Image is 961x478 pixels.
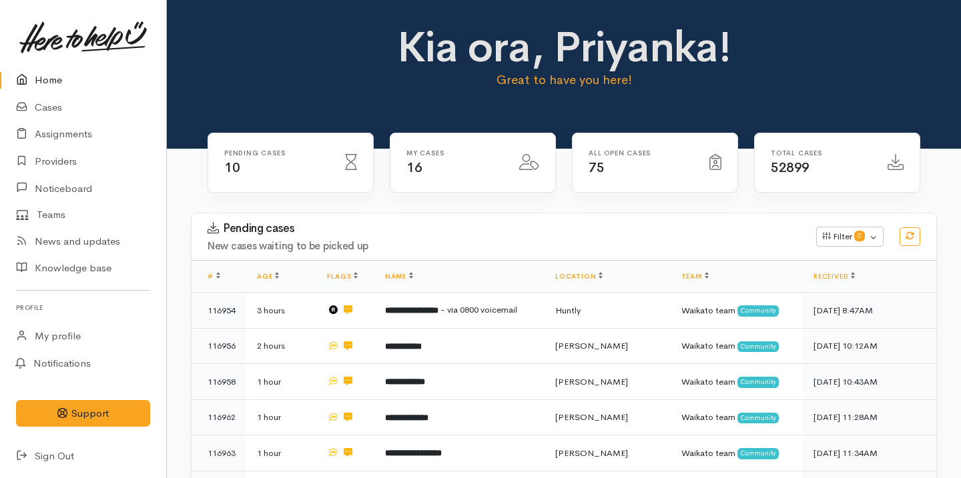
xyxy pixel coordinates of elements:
span: [PERSON_NAME] [555,447,628,459]
h6: Pending cases [224,149,329,157]
td: 116958 [192,364,246,400]
span: - via 0800 voicemail [440,304,517,315]
span: 52899 [771,159,810,176]
td: 1 hour [246,399,316,435]
td: [DATE] 8:47AM [803,293,936,329]
span: 10 [224,159,240,176]
span: 75 [589,159,604,176]
td: Waikato team [671,399,803,435]
a: Name [385,272,413,281]
span: Community [737,413,779,423]
span: Community [737,341,779,352]
td: 116954 [192,293,246,329]
span: [PERSON_NAME] [555,376,628,387]
span: Community [737,448,779,459]
td: Waikato team [671,435,803,471]
td: 1 hour [246,435,316,471]
a: # [208,272,220,281]
a: Flags [327,272,358,281]
h6: Total cases [771,149,872,157]
span: Community [737,305,779,316]
td: Waikato team [671,293,803,329]
h3: Pending cases [208,222,800,235]
a: Received [814,272,855,281]
td: 116962 [192,399,246,435]
td: [DATE] 11:28AM [803,399,936,435]
h1: Kia ora, Priyanka! [382,24,747,71]
td: [DATE] 10:12AM [803,328,936,364]
p: Great to have you here! [382,71,747,89]
td: [DATE] 11:34AM [803,435,936,471]
td: 116956 [192,328,246,364]
td: 116963 [192,435,246,471]
button: Support [16,400,150,427]
span: [PERSON_NAME] [555,411,628,423]
td: 3 hours [246,293,316,329]
td: 1 hour [246,364,316,400]
h4: New cases waiting to be picked up [208,241,800,252]
span: 16 [406,159,422,176]
a: Team [681,272,709,281]
a: Age [257,272,279,281]
span: Community [737,377,779,387]
button: Filter0 [816,227,884,247]
td: [DATE] 10:43AM [803,364,936,400]
span: Huntly [555,305,581,316]
td: 2 hours [246,328,316,364]
td: Waikato team [671,364,803,400]
h6: All Open cases [589,149,693,157]
td: Waikato team [671,328,803,364]
h6: Profile [16,299,150,317]
span: [PERSON_NAME] [555,340,628,351]
span: 0 [854,231,865,241]
h6: My cases [406,149,503,157]
a: Location [555,272,603,281]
